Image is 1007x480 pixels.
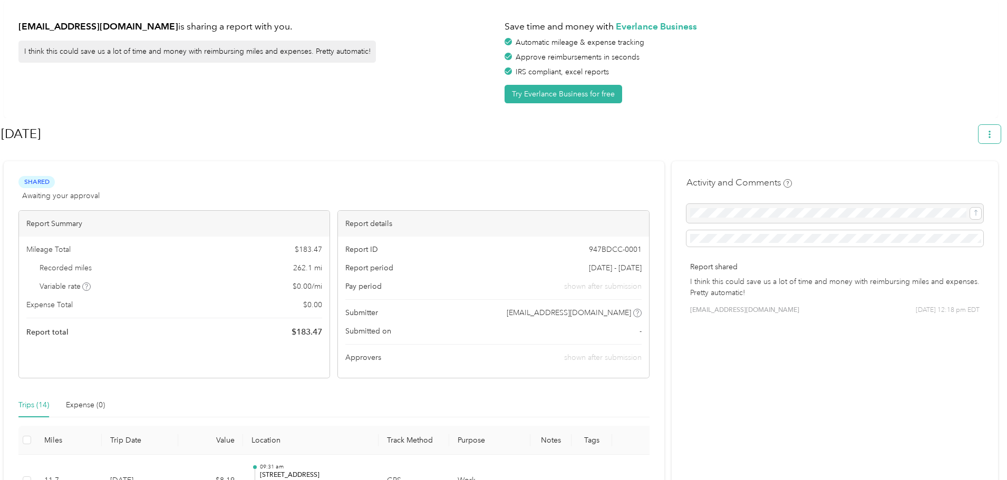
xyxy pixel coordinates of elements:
[338,211,648,237] div: Report details
[260,463,370,471] p: 09:31 am
[40,262,92,273] span: Recorded miles
[516,67,609,76] span: IRS compliant, excel reports
[66,399,105,411] div: Expense (0)
[572,426,612,455] th: Tags
[18,21,178,32] strong: [EMAIL_ADDRESS][DOMAIN_NAME]
[449,426,530,455] th: Purpose
[18,399,49,411] div: Trips (14)
[516,38,644,47] span: Automatic mileage & expense tracking
[18,20,497,33] h1: is sharing a report with you.
[260,471,370,480] p: [STREET_ADDRESS]
[589,244,642,255] span: 947BDCC-0001
[505,20,983,33] h1: Save time and money with
[292,326,322,338] span: $ 183.47
[690,306,799,315] span: [EMAIL_ADDRESS][DOMAIN_NAME]
[293,262,322,273] span: 262.1 mi
[26,327,69,338] span: Report total
[243,426,379,455] th: Location
[345,326,391,337] span: Submitted on
[686,176,792,189] h4: Activity and Comments
[18,176,55,188] span: Shared
[18,41,376,63] div: I think this could save us a lot of time and money with reimbursing miles and expenses. Pretty au...
[690,261,980,272] p: Report shared
[507,307,631,318] span: [EMAIL_ADDRESS][DOMAIN_NAME]
[295,244,322,255] span: $ 183.47
[19,211,330,237] div: Report Summary
[916,306,980,315] span: [DATE] 12:18 pm EDT
[102,426,178,455] th: Trip Date
[505,85,622,103] button: Try Everlance Business for free
[293,281,322,292] span: $ 0.00 / mi
[589,262,642,273] span: [DATE] - [DATE]
[640,326,642,337] span: -
[564,281,642,292] span: shown after submission
[303,299,322,310] span: $ 0.00
[345,352,381,363] span: Approvers
[345,262,393,273] span: Report period
[345,244,378,255] span: Report ID
[948,421,1007,480] iframe: Everlance-gr Chat Button Frame
[26,244,71,255] span: Mileage Total
[178,426,243,455] th: Value
[40,281,91,292] span: Variable rate
[690,276,980,298] p: I think this could save us a lot of time and money with reimbursing miles and expenses. Pretty au...
[530,426,571,455] th: Notes
[22,190,100,201] span: Awaiting your approval
[26,299,73,310] span: Expense Total
[616,21,697,32] strong: Everlance Business
[1,121,971,146] h1: Apr 2025
[345,307,378,318] span: Submitter
[345,281,382,292] span: Pay period
[379,426,449,455] th: Track Method
[564,353,642,362] span: shown after submission
[516,53,640,62] span: Approve reimbursements in seconds
[36,426,102,455] th: Miles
